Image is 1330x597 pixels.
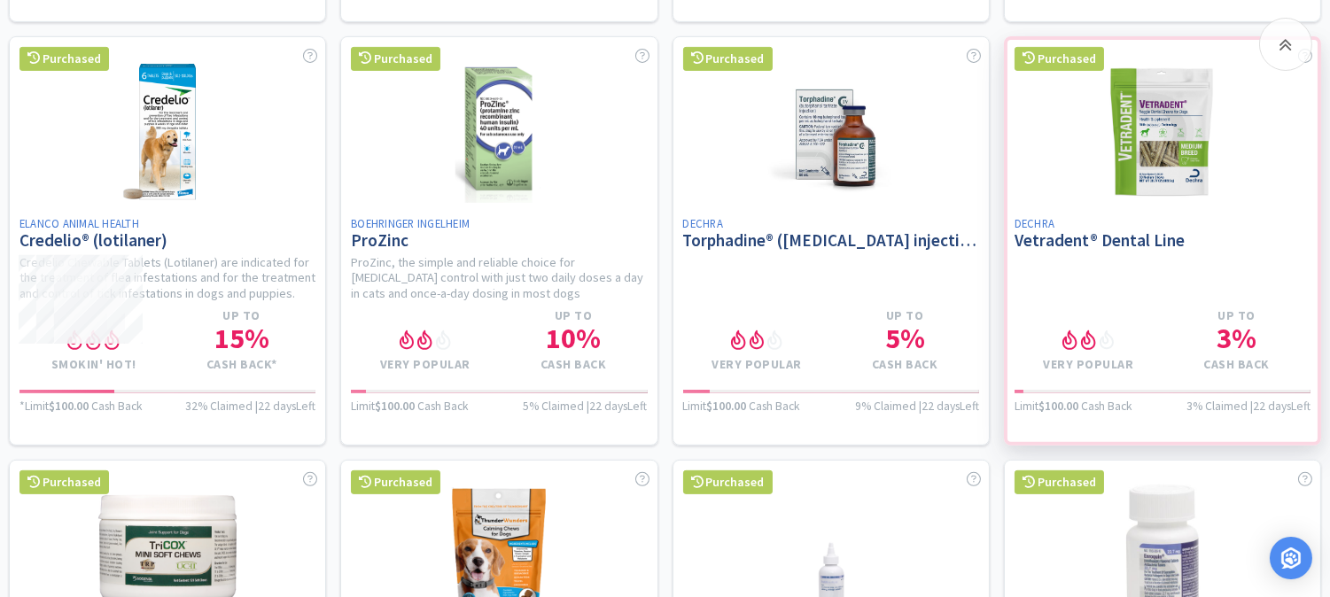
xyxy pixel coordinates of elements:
a: PurchasedDechraVetradent® Dental Line Very PopularUp to3%Cash BackLimit$100.00 Cash Back 3% Claim... [1004,36,1321,446]
h4: Cash Back [831,357,979,372]
h4: Cash Back [499,357,647,372]
h1: 10 % [499,324,647,353]
h4: Cash Back [1163,357,1311,372]
h4: Up to [499,308,647,323]
a: PurchasedElanco Animal HealthCredelio® (lotilaner)Credelio Chewable Tablets (Lotilaner) are indic... [9,36,326,446]
h1: 5 % [831,324,979,353]
h4: Smokin' Hot! [19,357,167,372]
h4: Cash Back * [167,357,315,372]
div: Open Intercom Messenger [1270,537,1312,579]
a: PurchasedBoehringer IngelheimProZincProZinc, the simple and reliable choice for [MEDICAL_DATA] co... [340,36,657,446]
h1: 15 % [167,324,315,353]
h4: Very Popular [1015,357,1163,372]
h4: Very Popular [683,357,831,372]
h1: 3 % [1163,324,1311,353]
h4: Up to [831,308,979,323]
a: PurchasedDechraTorphadine® ([MEDICAL_DATA] injection) Very PopularUp to5%Cash BackLimit$100.00 Ca... [673,36,990,446]
h4: Up to [1163,308,1311,323]
h4: Very Popular [351,357,499,372]
h4: Up to [167,308,315,323]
